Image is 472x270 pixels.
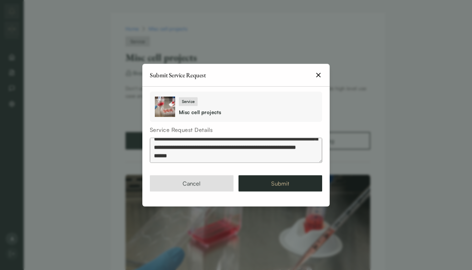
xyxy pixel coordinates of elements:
[150,72,206,78] h2: Submit Service Request
[150,125,322,134] div: Service Request Details
[179,97,198,106] div: Service
[179,109,221,116] div: Misc cell projects
[155,96,175,117] img: Misc cell projects
[150,175,234,191] button: Cancel
[238,175,322,191] button: Submit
